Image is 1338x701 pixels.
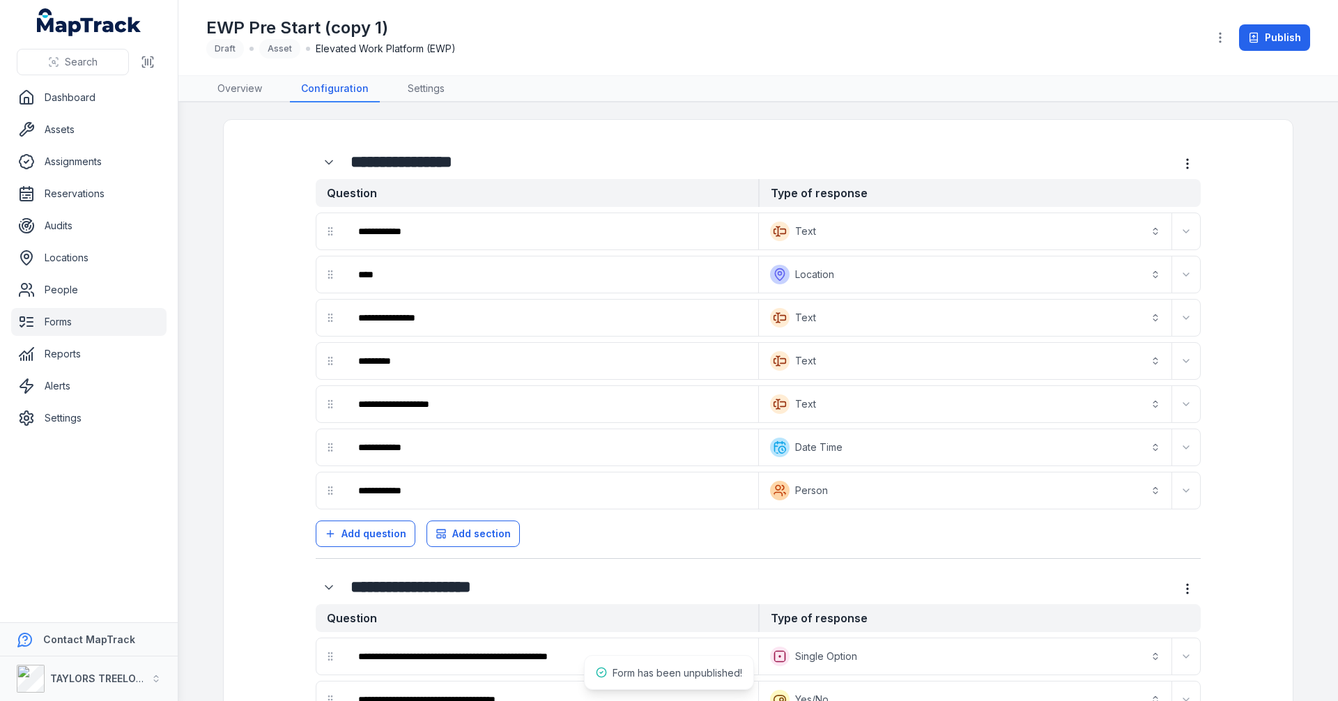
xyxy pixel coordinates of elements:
div: :r14j:-form-item-label [347,346,755,376]
strong: TAYLORS TREELOPPING [50,672,167,684]
strong: Question [316,604,758,632]
button: Expand [316,574,342,601]
a: Assignments [11,148,167,176]
div: drag [316,261,344,288]
span: Elevated Work Platform (EWP) [316,42,456,56]
div: drag [316,304,344,332]
a: Reservations [11,180,167,208]
div: :r13p:-form-item-label [316,149,345,176]
a: Locations [11,244,167,272]
svg: drag [325,651,336,662]
button: Expand [1175,263,1197,286]
svg: drag [325,485,336,496]
strong: Question [316,179,758,207]
button: Text [762,346,1169,376]
a: Overview [206,76,273,102]
h1: EWP Pre Start (copy 1) [206,17,456,39]
strong: Type of response [758,179,1201,207]
div: :r14p:-form-item-label [347,389,755,419]
div: :r141:-form-item-label [347,216,755,247]
div: :r155:-form-item-label [347,475,755,506]
div: :r14v:-form-item-label [347,432,755,463]
button: more-detail [1174,151,1201,177]
div: Asset [259,39,300,59]
a: Dashboard [11,84,167,111]
div: :r14d:-form-item-label [347,302,755,333]
svg: drag [325,226,336,237]
button: Expand [1175,436,1197,459]
button: Text [762,302,1169,333]
button: Expand [1175,393,1197,415]
button: Expand [316,149,342,176]
button: Expand [1175,350,1197,372]
span: Search [65,55,98,69]
svg: drag [325,269,336,280]
div: drag [316,433,344,461]
span: Form has been unpublished! [613,667,742,679]
button: Publish [1239,24,1310,51]
button: Expand [1175,220,1197,242]
button: more-detail [1174,576,1201,602]
button: Add question [316,521,415,547]
div: :r15j:-form-item-label [347,641,755,672]
a: Settings [397,76,456,102]
button: Add section [426,521,520,547]
svg: drag [325,442,336,453]
div: drag [316,390,344,418]
div: :r147:-form-item-label [347,259,755,290]
a: Settings [11,404,167,432]
div: Draft [206,39,244,59]
strong: Contact MapTrack [43,633,135,645]
a: Configuration [290,76,380,102]
a: Reports [11,340,167,368]
svg: drag [325,355,336,367]
span: Add question [341,527,406,541]
a: Audits [11,212,167,240]
a: Alerts [11,372,167,400]
a: Forms [11,308,167,336]
div: drag [316,477,344,504]
button: Location [762,259,1169,290]
div: drag [316,347,344,375]
button: Person [762,475,1169,506]
button: Text [762,389,1169,419]
div: drag [316,217,344,245]
button: Expand [1175,479,1197,502]
a: Assets [11,116,167,144]
a: MapTrack [37,8,141,36]
button: Expand [1175,645,1197,668]
svg: drag [325,312,336,323]
button: Text [762,216,1169,247]
strong: Type of response [758,604,1201,632]
button: Date Time [762,432,1169,463]
svg: drag [325,399,336,410]
a: People [11,276,167,304]
button: Single Option [762,641,1169,672]
button: Search [17,49,129,75]
span: Add section [452,527,511,541]
div: :r15b:-form-item-label [316,574,345,601]
button: Expand [1175,307,1197,329]
div: drag [316,642,344,670]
